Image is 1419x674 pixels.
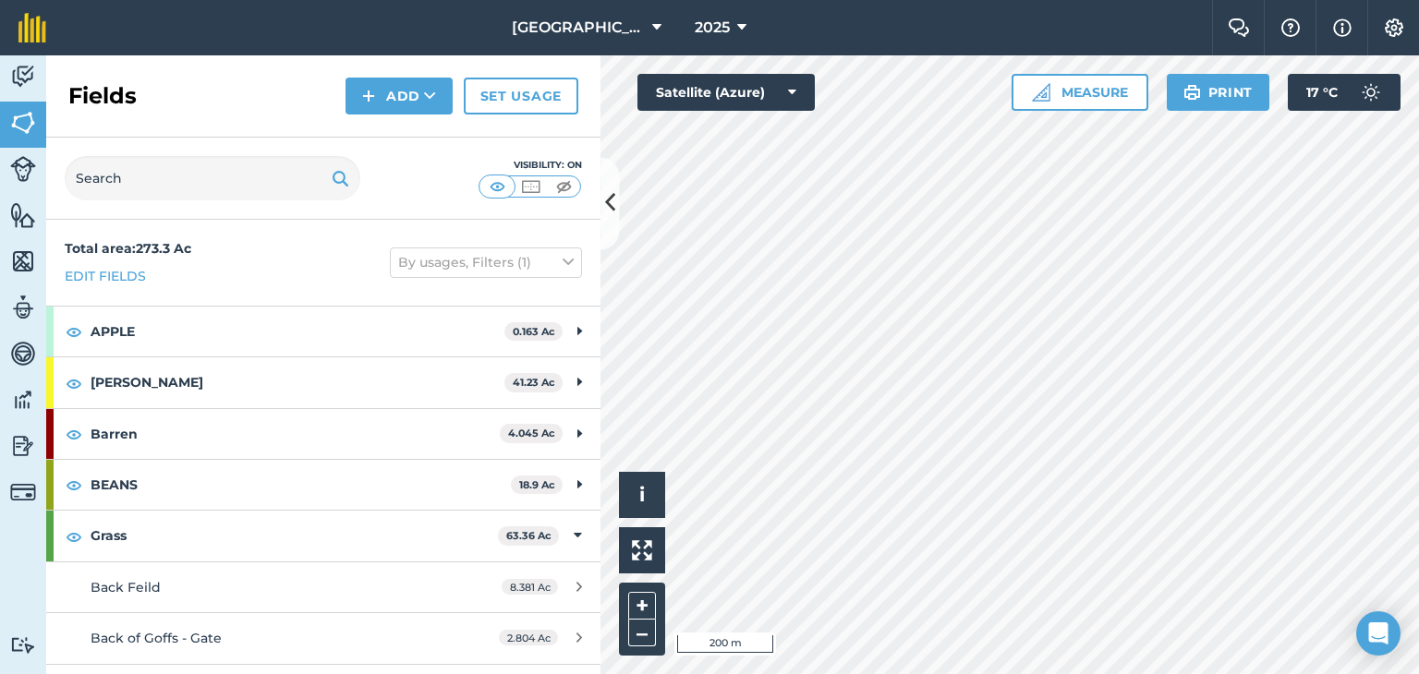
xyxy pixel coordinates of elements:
span: i [639,483,645,506]
img: A question mark icon [1280,18,1302,37]
strong: Grass [91,511,498,560]
div: Grass63.36 Ac [46,511,600,560]
img: svg+xml;base64,PHN2ZyB4bWxucz0iaHR0cDovL3d3dy53My5vcmcvMjAwMC9zdmciIHdpZHRoPSI1NiIgaGVpZ2h0PSI2MC... [10,201,36,229]
img: svg+xml;base64,PD94bWwgdmVyc2lvbj0iMS4wIiBlbmNvZGluZz0idXRmLTgiPz4KPCEtLSBHZW5lcmF0b3I6IEFkb2JlIE... [10,479,36,505]
strong: APPLE [91,307,504,356]
div: Open Intercom Messenger [1356,611,1401,656]
strong: [PERSON_NAME] [91,357,504,407]
img: svg+xml;base64,PHN2ZyB4bWxucz0iaHR0cDovL3d3dy53My5vcmcvMjAwMC9zdmciIHdpZHRoPSIxOSIgaGVpZ2h0PSIyNC... [332,167,349,189]
img: Four arrows, one pointing top left, one top right, one bottom right and the last bottom left [632,540,652,560]
span: 8.381 Ac [502,579,558,595]
img: svg+xml;base64,PHN2ZyB4bWxucz0iaHR0cDovL3d3dy53My5vcmcvMjAwMC9zdmciIHdpZHRoPSI1NiIgaGVpZ2h0PSI2MC... [10,109,36,137]
img: svg+xml;base64,PHN2ZyB4bWxucz0iaHR0cDovL3d3dy53My5vcmcvMjAwMC9zdmciIHdpZHRoPSIxOCIgaGVpZ2h0PSIyNC... [66,423,82,445]
button: – [628,620,656,646]
img: svg+xml;base64,PHN2ZyB4bWxucz0iaHR0cDovL3d3dy53My5vcmcvMjAwMC9zdmciIHdpZHRoPSIxOCIgaGVpZ2h0PSIyNC... [66,320,82,343]
strong: 63.36 Ac [506,529,552,542]
span: 17 ° C [1306,74,1338,111]
span: 2.804 Ac [499,630,558,645]
a: Back of Goffs - Gate2.804 Ac [46,613,600,663]
img: Two speech bubbles overlapping with the left bubble in the forefront [1228,18,1250,37]
span: Back of Goffs - Gate [91,630,222,646]
button: Add [346,78,453,114]
img: fieldmargin Logo [18,13,46,42]
img: svg+xml;base64,PHN2ZyB4bWxucz0iaHR0cDovL3d3dy53My5vcmcvMjAwMC9zdmciIHdpZHRoPSI1NiIgaGVpZ2h0PSI2MC... [10,247,36,275]
span: [GEOGRAPHIC_DATA] [512,17,645,39]
h2: Fields [68,81,137,111]
button: By usages, Filters (1) [390,247,582,277]
button: + [628,592,656,620]
img: svg+xml;base64,PHN2ZyB4bWxucz0iaHR0cDovL3d3dy53My5vcmcvMjAwMC9zdmciIHdpZHRoPSIxOCIgaGVpZ2h0PSIyNC... [66,372,82,394]
img: svg+xml;base64,PHN2ZyB4bWxucz0iaHR0cDovL3d3dy53My5vcmcvMjAwMC9zdmciIHdpZHRoPSIxOCIgaGVpZ2h0PSIyNC... [66,474,82,496]
strong: Barren [91,409,500,459]
a: Set usage [464,78,578,114]
strong: 18.9 Ac [519,478,555,491]
img: svg+xml;base64,PHN2ZyB4bWxucz0iaHR0cDovL3d3dy53My5vcmcvMjAwMC9zdmciIHdpZHRoPSIxNyIgaGVpZ2h0PSIxNy... [1333,17,1352,39]
a: Back Feild8.381 Ac [46,562,600,612]
strong: 0.163 Ac [513,325,555,338]
a: Edit fields [65,266,146,286]
div: [PERSON_NAME]41.23 Ac [46,357,600,407]
img: svg+xml;base64,PHN2ZyB4bWxucz0iaHR0cDovL3d3dy53My5vcmcvMjAwMC9zdmciIHdpZHRoPSI1MCIgaGVpZ2h0PSI0MC... [486,177,509,196]
button: Print [1167,74,1270,111]
div: Visibility: On [479,158,582,173]
img: svg+xml;base64,PHN2ZyB4bWxucz0iaHR0cDovL3d3dy53My5vcmcvMjAwMC9zdmciIHdpZHRoPSIxOCIgaGVpZ2h0PSIyNC... [66,525,82,548]
strong: 41.23 Ac [513,376,555,389]
div: APPLE0.163 Ac [46,307,600,356]
button: Satellite (Azure) [637,74,815,111]
div: Barren4.045 Ac [46,409,600,459]
img: svg+xml;base64,PD94bWwgdmVyc2lvbj0iMS4wIiBlbmNvZGluZz0idXRmLTgiPz4KPCEtLSBHZW5lcmF0b3I6IEFkb2JlIE... [1352,74,1389,111]
span: Back Feild [91,579,161,596]
span: 2025 [695,17,730,39]
img: svg+xml;base64,PD94bWwgdmVyc2lvbj0iMS4wIiBlbmNvZGluZz0idXRmLTgiPz4KPCEtLSBHZW5lcmF0b3I6IEFkb2JlIE... [10,636,36,654]
img: svg+xml;base64,PHN2ZyB4bWxucz0iaHR0cDovL3d3dy53My5vcmcvMjAwMC9zdmciIHdpZHRoPSI1MCIgaGVpZ2h0PSI0MC... [519,177,542,196]
img: svg+xml;base64,PD94bWwgdmVyc2lvbj0iMS4wIiBlbmNvZGluZz0idXRmLTgiPz4KPCEtLSBHZW5lcmF0b3I6IEFkb2JlIE... [10,156,36,182]
img: svg+xml;base64,PD94bWwgdmVyc2lvbj0iMS4wIiBlbmNvZGluZz0idXRmLTgiPz4KPCEtLSBHZW5lcmF0b3I6IEFkb2JlIE... [10,294,36,321]
img: svg+xml;base64,PHN2ZyB4bWxucz0iaHR0cDovL3d3dy53My5vcmcvMjAwMC9zdmciIHdpZHRoPSI1MCIgaGVpZ2h0PSI0MC... [552,177,576,196]
img: svg+xml;base64,PHN2ZyB4bWxucz0iaHR0cDovL3d3dy53My5vcmcvMjAwMC9zdmciIHdpZHRoPSIxOSIgaGVpZ2h0PSIyNC... [1183,81,1201,103]
strong: BEANS [91,460,511,510]
button: 17 °C [1288,74,1401,111]
img: svg+xml;base64,PHN2ZyB4bWxucz0iaHR0cDovL3d3dy53My5vcmcvMjAwMC9zdmciIHdpZHRoPSIxNCIgaGVpZ2h0PSIyNC... [362,85,375,107]
img: Ruler icon [1032,83,1050,102]
img: A cog icon [1383,18,1405,37]
strong: 4.045 Ac [508,427,555,439]
input: Search [65,156,360,200]
div: BEANS18.9 Ac [46,460,600,510]
strong: Total area : 273.3 Ac [65,240,191,257]
button: i [619,472,665,518]
button: Measure [1012,74,1148,111]
img: svg+xml;base64,PD94bWwgdmVyc2lvbj0iMS4wIiBlbmNvZGluZz0idXRmLTgiPz4KPCEtLSBHZW5lcmF0b3I6IEFkb2JlIE... [10,432,36,460]
img: svg+xml;base64,PD94bWwgdmVyc2lvbj0iMS4wIiBlbmNvZGluZz0idXRmLTgiPz4KPCEtLSBHZW5lcmF0b3I6IEFkb2JlIE... [10,63,36,90]
img: svg+xml;base64,PD94bWwgdmVyc2lvbj0iMS4wIiBlbmNvZGluZz0idXRmLTgiPz4KPCEtLSBHZW5lcmF0b3I6IEFkb2JlIE... [10,386,36,414]
img: svg+xml;base64,PD94bWwgdmVyc2lvbj0iMS4wIiBlbmNvZGluZz0idXRmLTgiPz4KPCEtLSBHZW5lcmF0b3I6IEFkb2JlIE... [10,340,36,367]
